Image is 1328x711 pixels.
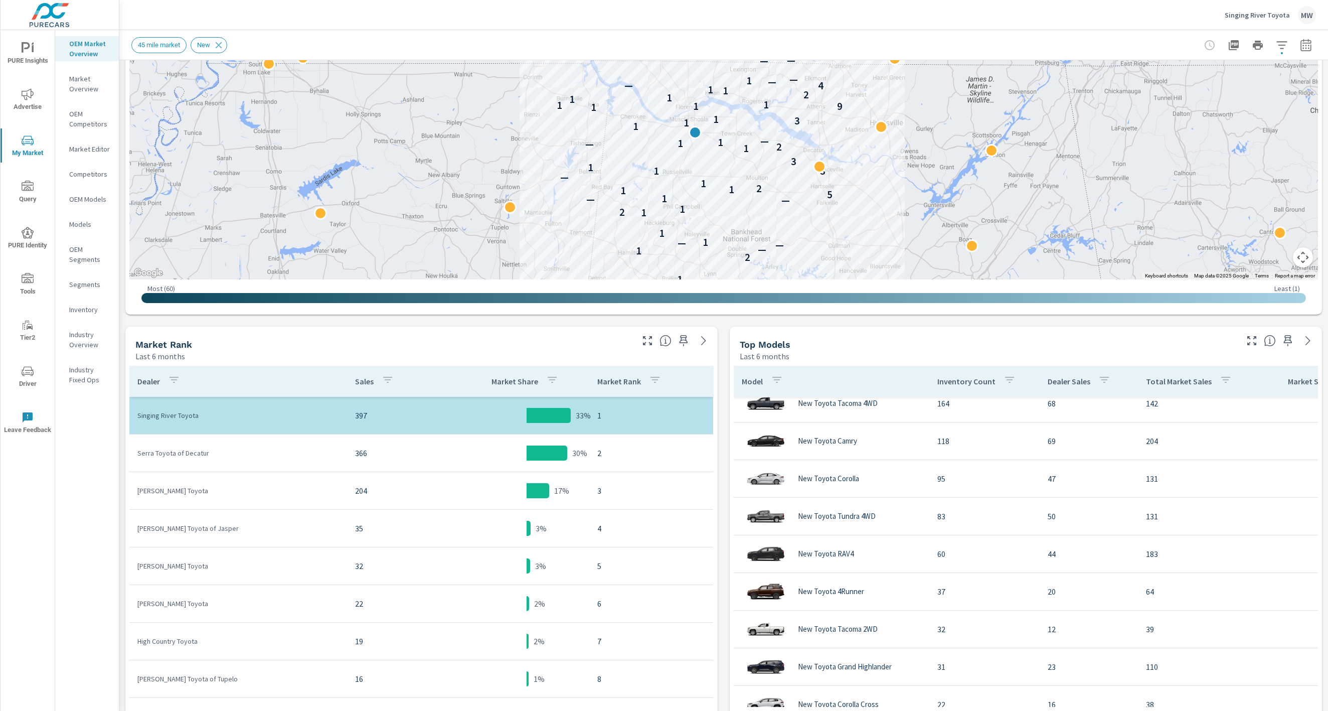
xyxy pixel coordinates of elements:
div: Inventory [55,302,119,317]
p: 2 [803,89,809,101]
p: 1 [708,84,713,96]
p: New Toyota Tundra 4WD [798,512,876,521]
p: 32 [355,560,456,572]
a: See more details in report [1300,333,1316,349]
p: — [809,48,818,60]
p: — [586,194,595,206]
p: Market Share [491,376,538,386]
p: Competitors [69,169,111,179]
p: 183 [1146,548,1252,560]
p: 1 [677,273,683,286]
img: Google [132,266,165,279]
p: 64 [1146,586,1252,598]
p: 1 [678,137,683,150]
p: Dealer [137,376,160,386]
p: 3 [791,156,796,168]
img: glamour [746,426,786,456]
div: nav menu [1,30,55,446]
span: Find the biggest opportunities within your model lineup nationwide. [Source: Market registration ... [1264,335,1276,347]
button: Map camera controls [1293,247,1313,267]
p: 118 [937,435,1032,447]
p: 142 [1146,397,1252,409]
p: New Toyota Corolla Cross [798,700,879,709]
p: — [585,138,594,151]
p: New Toyota 4Runner [798,587,864,596]
p: 17% [554,485,569,497]
p: Inventory [69,305,111,315]
span: PURE Insights [4,42,52,67]
p: 1 [653,165,659,177]
img: glamour [746,539,786,569]
p: — [678,237,686,249]
p: [PERSON_NAME] Toyota of Jasper [137,523,339,533]
p: 1 [743,143,749,155]
p: 204 [355,485,456,497]
span: Driver [4,365,52,390]
p: Inventory Count [937,376,995,386]
p: 164 [937,397,1032,409]
p: 33% [576,409,591,421]
p: 1 [588,162,593,174]
p: 1 [569,93,575,105]
p: 2 [756,183,762,195]
p: 1 [763,99,769,111]
p: Total Market Sales [1146,376,1212,386]
p: 1 [591,101,596,113]
p: 4 [597,522,705,534]
span: Save this to your personalized report [1280,333,1296,349]
p: 204 [1146,435,1252,447]
span: Market Rank shows you how you rank, in terms of sales, to other dealerships in your market. “Mark... [659,335,672,347]
p: 60 [937,548,1032,560]
p: 2 [619,206,625,218]
p: [PERSON_NAME] Toyota [137,561,339,571]
p: 366 [355,447,456,459]
p: New Toyota Tacoma 2WD [798,625,878,634]
a: Open this area in Google Maps (opens a new window) [132,266,165,279]
p: — [760,135,769,148]
button: Apply Filters [1272,35,1292,55]
p: 7 [597,635,705,647]
p: Serra Toyota of Decatur [137,448,339,458]
p: — [781,195,790,207]
p: 83 [937,510,1032,522]
img: glamour [746,652,786,682]
p: New Toyota Grand Highlander [798,662,892,671]
img: glamour [746,388,786,418]
p: 19 [355,635,456,647]
div: Competitors [55,167,119,182]
button: Make Fullscreen [1244,333,1260,349]
p: 31 [937,661,1032,673]
p: Sales [355,376,374,386]
p: 47 [1048,473,1130,485]
p: 1% [534,673,545,685]
p: [PERSON_NAME] Toyota [137,486,339,496]
p: 1 [633,120,638,132]
p: 397 [355,409,456,421]
button: "Export Report to PDF" [1224,35,1244,55]
p: 39 [1146,623,1252,635]
p: Segments [69,279,111,290]
span: Query [4,181,52,205]
div: Market Overview [55,71,119,96]
p: 2 [745,251,750,263]
p: 32 [937,623,1032,635]
a: See more details in report [696,333,712,349]
p: 8 [597,673,705,685]
p: 37 [937,586,1032,598]
p: 1 [718,136,723,149]
p: Singing River Toyota [137,410,339,420]
p: 69 [1048,435,1130,447]
span: 45 mile market [132,41,186,49]
button: Make Fullscreen [639,333,655,349]
p: Market Overview [69,74,111,94]
p: — [624,80,633,92]
p: — [768,76,776,88]
p: OEM Segments [69,244,111,264]
p: 3 [794,115,800,127]
div: OEM Models [55,192,119,207]
div: OEM Market Overview [55,36,119,61]
p: 50 [1048,510,1130,522]
p: OEM Market Overview [69,39,111,59]
p: 12 [1048,623,1130,635]
p: 1 [693,100,699,112]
